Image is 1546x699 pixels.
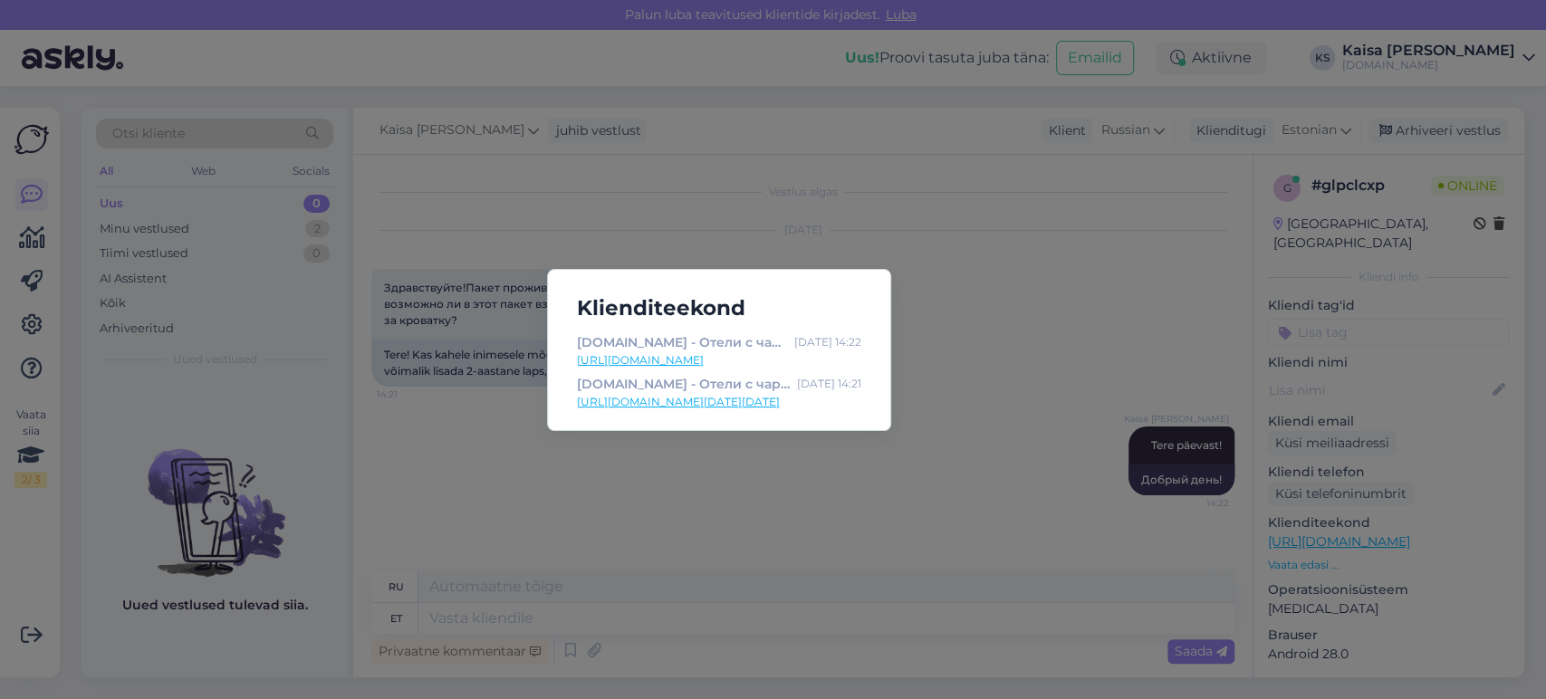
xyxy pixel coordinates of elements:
[577,394,861,410] a: [URL][DOMAIN_NAME][DATE][DATE]
[577,332,787,352] div: [DOMAIN_NAME] - Отели с чарующими дополнениями
[577,352,861,369] a: [URL][DOMAIN_NAME]
[577,374,790,394] div: [DOMAIN_NAME] - Отели с чарующими дополнениями
[794,332,861,352] div: [DATE] 14:22
[797,374,861,394] div: [DATE] 14:21
[562,292,876,325] h5: Klienditeekond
